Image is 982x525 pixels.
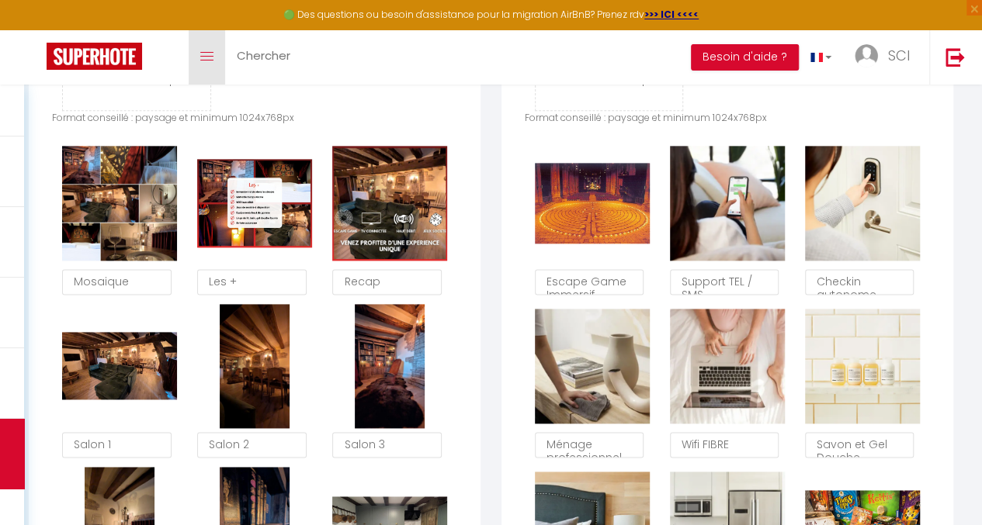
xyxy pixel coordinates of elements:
[843,30,929,85] a: ... SCI
[855,44,878,67] img: ...
[52,111,457,126] p: Format conseillé : paysage et minimum 1024x768px
[525,111,930,126] p: Format conseillé : paysage et minimum 1024x768px
[644,8,699,21] a: >>> ICI <<<<
[237,47,290,64] span: Chercher
[946,47,965,67] img: logout
[888,46,910,65] span: SCI
[691,44,799,71] button: Besoin d'aide ?
[225,30,302,85] a: Chercher
[47,43,142,70] img: Super Booking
